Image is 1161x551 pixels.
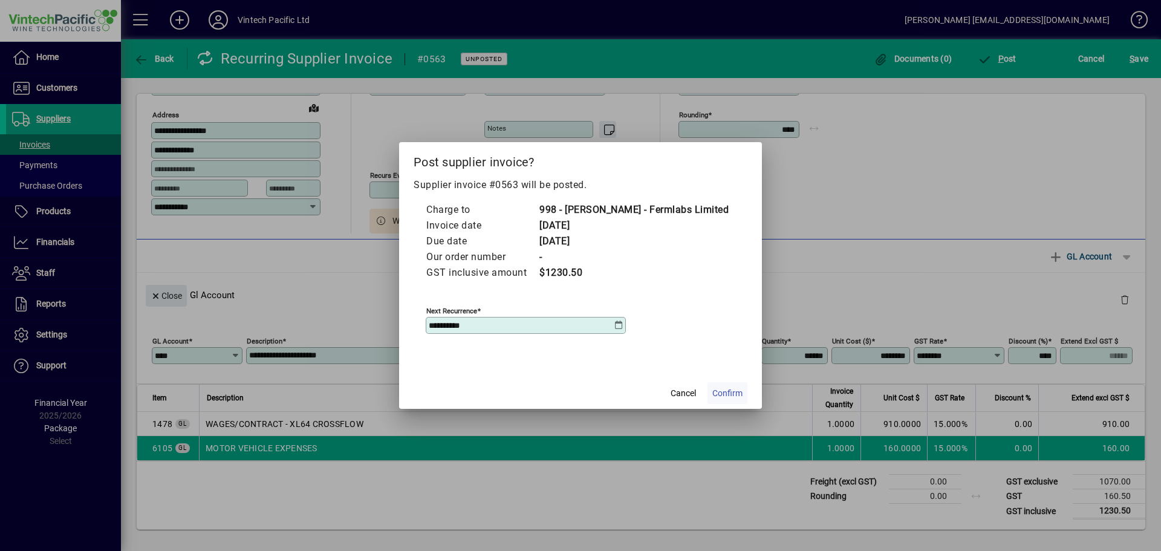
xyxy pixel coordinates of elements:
td: [DATE] [539,233,729,249]
mat-label: Next recurrence [426,307,477,315]
td: GST inclusive amount [426,265,539,281]
button: Confirm [707,382,747,404]
span: Cancel [671,387,696,400]
td: $1230.50 [539,265,729,281]
td: - [539,249,729,265]
td: Our order number [426,249,539,265]
p: Supplier invoice #0563 will be posted. [414,178,747,192]
td: 998 - [PERSON_NAME] - Fermlabs Limited [539,202,729,218]
td: Charge to [426,202,539,218]
button: Cancel [664,382,703,404]
td: [DATE] [539,218,729,233]
td: Invoice date [426,218,539,233]
span: Confirm [712,387,743,400]
h2: Post supplier invoice? [399,142,762,177]
td: Due date [426,233,539,249]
